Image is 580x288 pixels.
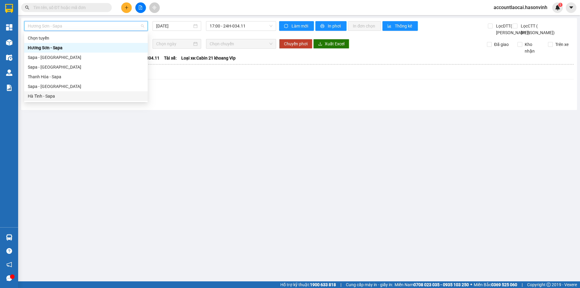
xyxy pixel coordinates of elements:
button: aim [149,2,160,13]
button: downloadXuất Excel [313,39,349,49]
img: icon-new-feature [555,5,560,10]
span: Miền Nam [395,281,469,288]
span: printer [320,24,325,29]
div: Sapa - [GEOGRAPHIC_DATA] [28,64,144,70]
img: solution-icon [6,85,12,91]
div: Thanh Hóa - Sapa [28,73,144,80]
span: aim [152,5,156,10]
span: bar-chart [387,24,392,29]
strong: 0369 525 060 [491,282,517,287]
div: Sapa - [GEOGRAPHIC_DATA] [28,54,144,61]
span: Hương Sơn - Sapa [28,21,144,31]
div: Sapa - Thanh Hóa [24,62,148,72]
span: message [6,275,12,281]
span: Tài xế: [164,55,177,61]
input: 15/08/2025 [156,23,192,29]
button: caret-down [566,2,576,13]
button: plus [121,2,132,13]
span: | [522,281,523,288]
strong: 1900 633 818 [310,282,336,287]
span: ⚪️ [470,283,472,286]
div: Hà Tĩnh - Sapa [24,91,148,101]
button: In đơn chọn [348,21,381,31]
span: Loại xe: Cabin 21 khoang Vip [181,55,236,61]
div: Sapa - Hương Sơn [24,53,148,62]
button: bar-chartThống kê [382,21,418,31]
input: Chọn ngày [156,40,192,47]
img: warehouse-icon [6,39,12,46]
span: Lọc DTT( [PERSON_NAME]) [494,23,531,36]
span: search [25,5,29,10]
span: Kho nhận [522,41,543,54]
span: notification [6,262,12,267]
div: Chọn tuyến [24,33,148,43]
span: 17:00 - 24H-034.11 [210,21,272,31]
button: syncLàm mới [279,21,314,31]
img: warehouse-icon [6,70,12,76]
button: printerIn phơi [315,21,346,31]
button: file-add [135,2,146,13]
img: warehouse-icon [6,54,12,61]
div: Thanh Hóa - Sapa [24,72,148,82]
span: Lọc CTT ( [PERSON_NAME]) [518,23,556,36]
span: copyright [546,283,551,287]
span: file-add [138,5,143,10]
button: Chuyển phơi [279,39,312,49]
span: Chọn chuyến [210,39,272,48]
span: 1 [559,3,561,7]
div: Hà Tĩnh - Sapa [28,93,144,99]
div: Sapa - [GEOGRAPHIC_DATA] [28,83,144,90]
span: sync [284,24,289,29]
span: plus [124,5,129,10]
div: Sapa - Hà Tĩnh [24,82,148,91]
span: | [340,281,341,288]
sup: 1 [558,3,562,7]
span: Thống kê [395,23,413,29]
input: Tìm tên, số ĐT hoặc mã đơn [33,4,105,11]
strong: 0708 023 035 - 0935 103 250 [414,282,469,287]
img: warehouse-icon [6,234,12,241]
span: question-circle [6,248,12,254]
div: Chọn tuyến [28,35,144,41]
span: Miền Bắc [474,281,517,288]
img: dashboard-icon [6,24,12,31]
span: Hỗ trợ kỹ thuật: [280,281,336,288]
span: In phơi [328,23,342,29]
div: Hương Sơn - Sapa [24,43,148,53]
img: logo-vxr [5,4,13,13]
div: Hương Sơn - Sapa [28,44,144,51]
span: Làm mới [292,23,309,29]
span: accountlaocai.hasonvinh [489,4,552,11]
span: caret-down [569,5,574,10]
span: Cung cấp máy in - giấy in: [346,281,393,288]
span: Đã giao [492,41,511,48]
span: Trên xe [553,41,571,48]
